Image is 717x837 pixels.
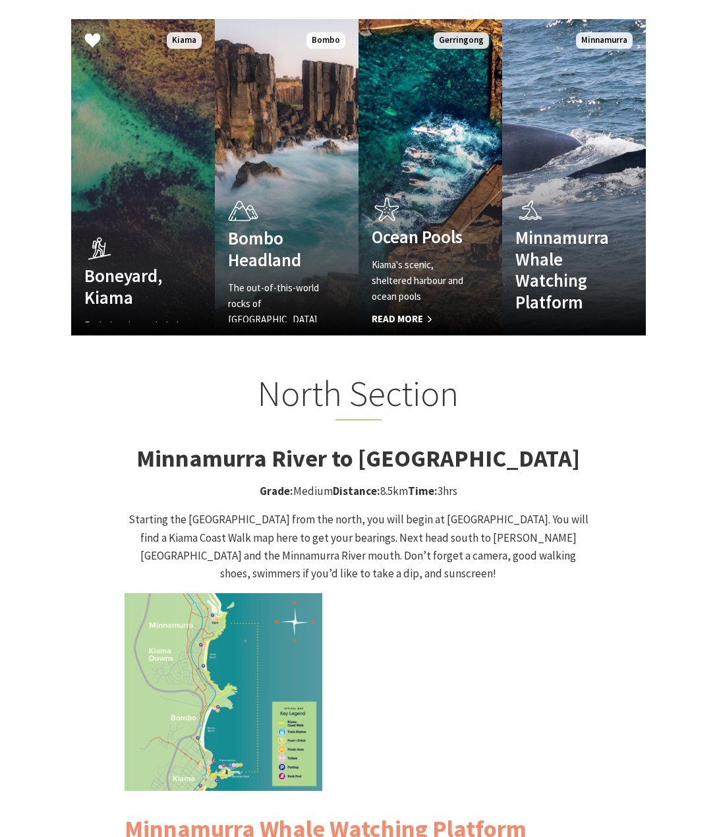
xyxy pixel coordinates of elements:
[434,32,489,49] span: Gerringong
[125,482,592,500] p: Medium 8.5km 3hrs
[215,19,358,335] a: Bombo Headland The out-of-this-world rocks of [GEOGRAPHIC_DATA] Bombo
[515,227,611,312] h4: Minnamurra Whale Watching Platform
[333,484,380,498] strong: Distance:
[372,311,467,327] span: Read More
[228,280,324,328] p: The out-of-this-world rocks of [GEOGRAPHIC_DATA]
[71,19,215,335] a: Boneyard, Kiama Exploring the secluded beauty of Boneyard Kiama
[306,32,345,49] span: Bombo
[576,32,633,49] span: Minnamurra
[372,257,467,304] p: Kiama's scenic, sheltered harbour and ocean pools
[125,372,592,420] h2: North Section
[125,593,322,791] img: Kiama Coast Walk North Section
[71,19,114,64] button: Click to Favourite Boneyard, Kiama
[84,318,180,349] p: Exploring the secluded beauty of Boneyard
[84,265,180,308] h4: Boneyard, Kiama
[136,443,580,473] strong: Minnamurra River to [GEOGRAPHIC_DATA]
[260,484,293,498] strong: Grade:
[358,19,502,335] a: Ocean Pools Kiama's scenic, sheltered harbour and ocean pools Read More Gerringong
[372,226,467,247] h4: Ocean Pools
[408,484,438,498] strong: Time:
[228,227,324,270] h4: Bombo Headland
[502,19,646,335] a: Minnamurra Whale Watching Platform Minnamurra
[125,511,592,583] p: Starting the [GEOGRAPHIC_DATA] from the north, you will begin at [GEOGRAPHIC_DATA]. You will find...
[167,32,202,49] span: Kiama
